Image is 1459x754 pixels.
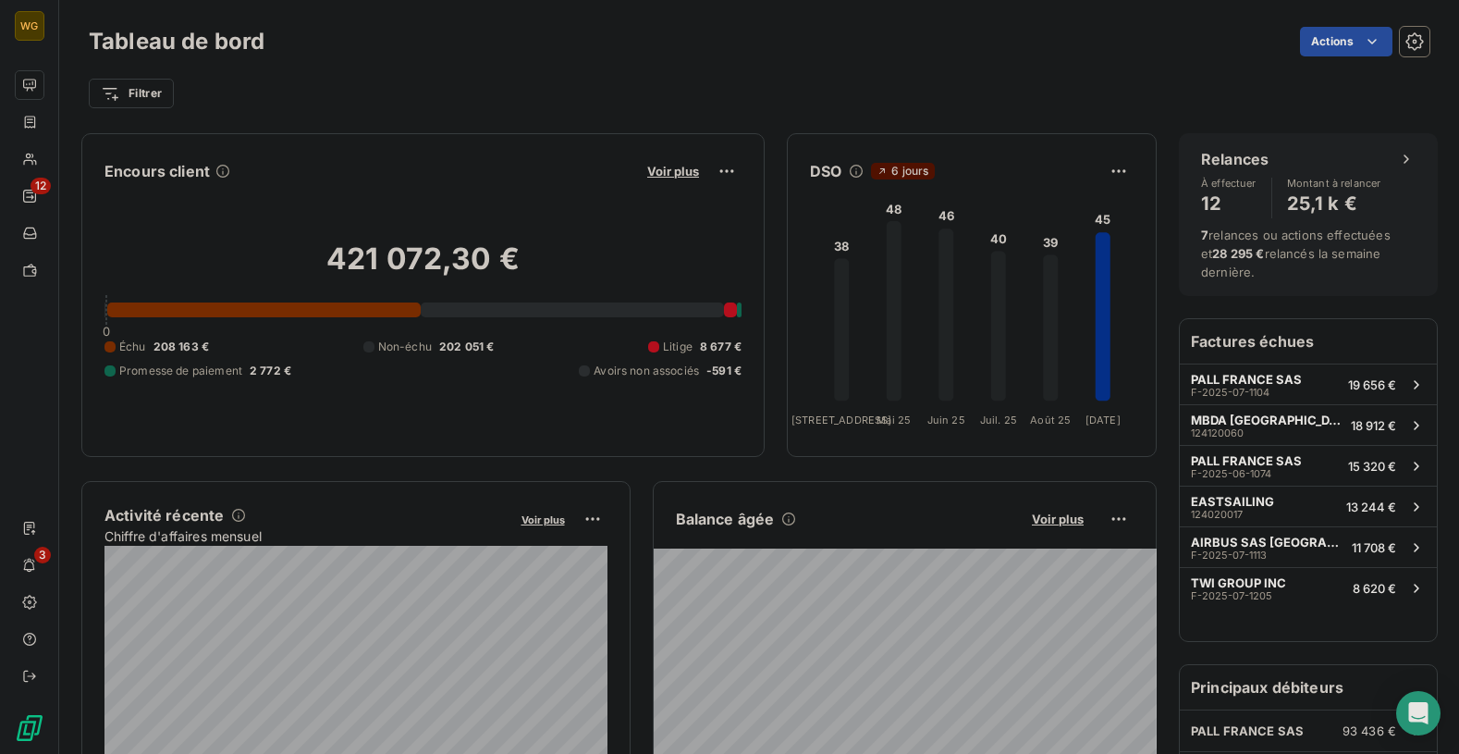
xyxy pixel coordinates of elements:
[1191,372,1302,387] span: PALL FRANCE SAS
[1348,377,1396,392] span: 19 656 €
[119,363,242,379] span: Promesse de paiement
[1191,550,1267,561] span: F-2025-07-1113
[89,79,174,108] button: Filtrer
[594,363,699,379] span: Avoirs non associés
[250,363,291,379] span: 2 772 €
[119,339,146,355] span: Échu
[378,339,432,355] span: Non-échu
[1191,723,1304,738] span: PALL FRANCE SAS
[1180,404,1437,445] button: MBDA [GEOGRAPHIC_DATA]12412006018 912 €
[15,713,44,743] img: Logo LeanPay
[1351,418,1396,433] span: 18 912 €
[1191,387,1269,398] span: F-2025-07-1104
[1287,189,1381,218] h4: 25,1 k €
[521,513,565,526] span: Voir plus
[1180,319,1437,364] h6: Factures échues
[15,11,44,41] div: WG
[104,160,210,182] h6: Encours client
[1191,590,1272,601] span: F-2025-07-1205
[439,339,494,355] span: 202 051 €
[1085,414,1121,426] tspan: [DATE]
[927,414,965,426] tspan: Juin 25
[871,163,934,179] span: 6 jours
[791,414,891,426] tspan: [STREET_ADDRESS]
[676,508,775,530] h6: Balance âgée
[1396,691,1441,735] div: Open Intercom Messenger
[104,241,742,296] h2: 421 072,30 €
[1180,526,1437,567] button: AIRBUS SAS [GEOGRAPHIC_DATA]F-2025-07-111311 708 €
[877,414,911,426] tspan: Mai 25
[1030,414,1071,426] tspan: Août 25
[642,163,705,179] button: Voir plus
[104,526,509,546] span: Chiffre d'affaires mensuel
[104,504,224,526] h6: Activité récente
[980,414,1017,426] tspan: Juil. 25
[1191,427,1244,439] span: 124120060
[1191,494,1274,509] span: EASTSAILING
[1212,246,1264,261] span: 28 295 €
[706,363,742,379] span: -591 €
[1348,459,1396,474] span: 15 320 €
[1191,535,1344,550] span: AIRBUS SAS [GEOGRAPHIC_DATA]
[1201,148,1269,170] h6: Relances
[1191,575,1286,590] span: TWI GROUP INC
[1346,500,1396,514] span: 13 244 €
[1352,540,1396,555] span: 11 708 €
[700,339,742,355] span: 8 677 €
[153,339,209,355] span: 208 163 €
[663,339,693,355] span: Litige
[647,164,699,179] span: Voir plus
[810,160,841,182] h6: DSO
[1191,453,1302,468] span: PALL FRANCE SAS
[1180,665,1437,710] h6: Principaux débiteurs
[1201,178,1257,189] span: À effectuer
[103,324,110,339] span: 0
[1201,228,1391,279] span: relances ou actions effectuées et relancés la semaine dernière.
[1343,723,1396,738] span: 93 436 €
[31,178,51,194] span: 12
[1287,178,1381,189] span: Montant à relancer
[1180,486,1437,526] button: EASTSAILING12402001713 244 €
[1180,364,1437,404] button: PALL FRANCE SASF-2025-07-110419 656 €
[516,511,570,527] button: Voir plus
[1180,445,1437,486] button: PALL FRANCE SASF-2025-06-107415 320 €
[1300,27,1392,56] button: Actions
[1026,511,1089,527] button: Voir plus
[1032,512,1084,526] span: Voir plus
[1180,567,1437,608] button: TWI GROUP INCF-2025-07-12058 620 €
[89,25,264,58] h3: Tableau de bord
[1191,468,1271,479] span: F-2025-06-1074
[1353,581,1396,596] span: 8 620 €
[1201,189,1257,218] h4: 12
[1191,413,1343,427] span: MBDA [GEOGRAPHIC_DATA]
[1201,228,1208,242] span: 7
[1191,509,1243,520] span: 124020017
[34,547,51,563] span: 3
